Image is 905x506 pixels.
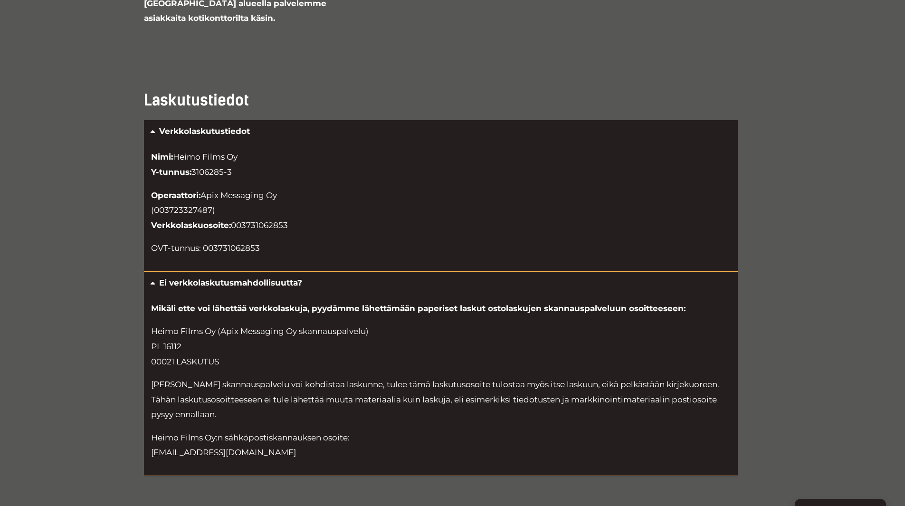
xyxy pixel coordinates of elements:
strong: Operaattori: [151,191,200,200]
strong: Verkkolaskuosoite: [151,220,231,230]
p: Apix Messaging Oy (003723327487) 003731062853 [151,188,731,233]
p: OVT-tunnus: 003731062853 [151,241,731,256]
p: Heimo Films Oy:n sähköpostiskannauksen osoite: [EMAIL_ADDRESS][DOMAIN_NAME] [151,430,731,460]
a: Verkkolaskutustiedot [159,126,250,136]
p: Heimo Films Oy 3106285-3 [151,150,731,180]
div: Verkkolaskutustiedot [144,143,738,271]
strong: Nimi: [151,152,173,162]
strong: Mikäli ette voi lähettää verkkolaskuja, pyydämme lähettämään paperiset laskut ostolaskujen skanna... [151,304,686,313]
div: Ei verkkolaskutusmahdollisuutta? [144,294,738,476]
div: Ei verkkolaskutusmahdollisuutta? [144,272,738,294]
p: Heimo Films Oy (Apix Messaging Oy skannauspalvelu) PL 16112 00021 LASKUTUS [151,324,731,369]
h3: Laskutustiedot [144,90,738,111]
strong: Y-tunnus: [151,167,191,177]
a: Ei verkkolaskutusmahdollisuutta? [159,278,302,287]
p: [PERSON_NAME] skannauspalvelu voi kohdistaa laskunne, tulee tämä laskutusosoite tulostaa myös its... [151,377,731,422]
div: Verkkolaskutustiedot [144,120,738,143]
